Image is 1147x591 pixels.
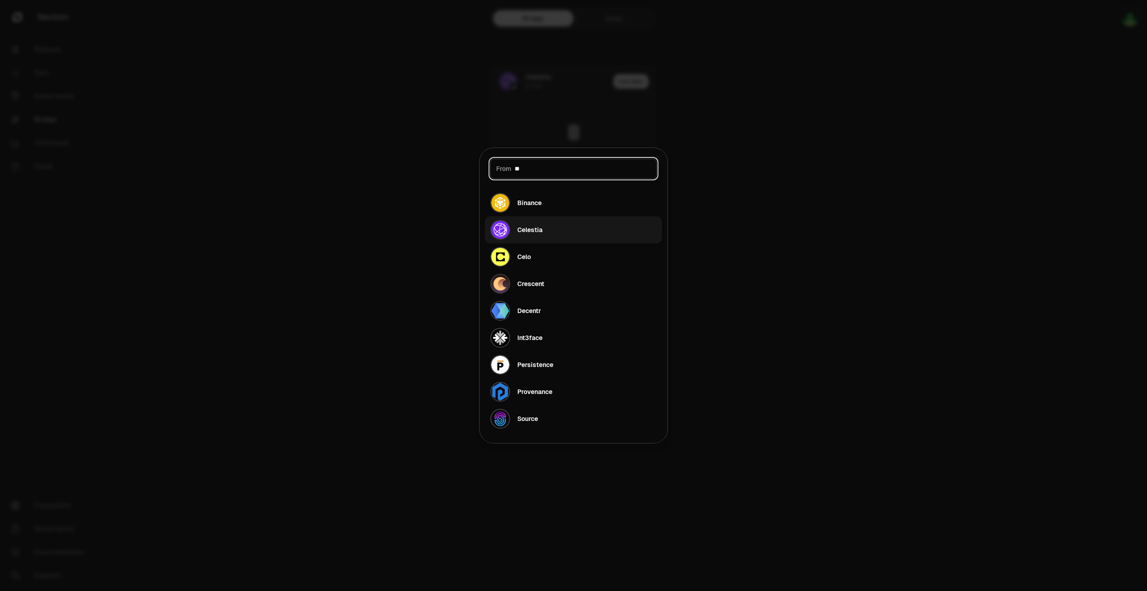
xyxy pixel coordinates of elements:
[490,247,510,267] img: Celo Logo
[517,387,552,396] div: Provenance
[485,189,662,216] button: Binance LogoBinance
[517,360,553,369] div: Persistence
[485,378,662,405] button: Provenance LogoProvenance
[490,409,510,429] img: Source Logo
[485,405,662,432] button: Source LogoSource
[490,328,510,348] img: Int3face Logo
[485,243,662,270] button: Celo LogoCelo
[485,270,662,297] button: Crescent LogoCrescent
[485,297,662,324] button: Decentr LogoDecentr
[485,351,662,378] button: Persistence LogoPersistence
[490,355,510,375] img: Persistence Logo
[517,198,542,207] div: Binance
[485,216,662,243] button: Celestia LogoCelestia
[490,382,510,402] img: Provenance Logo
[485,324,662,351] button: Int3face LogoInt3face
[517,414,538,423] div: Source
[490,274,510,294] img: Crescent Logo
[517,306,541,315] div: Decentr
[490,193,510,213] img: Binance Logo
[490,220,510,240] img: Celestia Logo
[496,164,511,173] span: From
[517,225,542,234] div: Celestia
[517,333,542,342] div: Int3face
[517,252,531,261] div: Celo
[517,279,544,288] div: Crescent
[490,301,510,321] img: Decentr Logo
